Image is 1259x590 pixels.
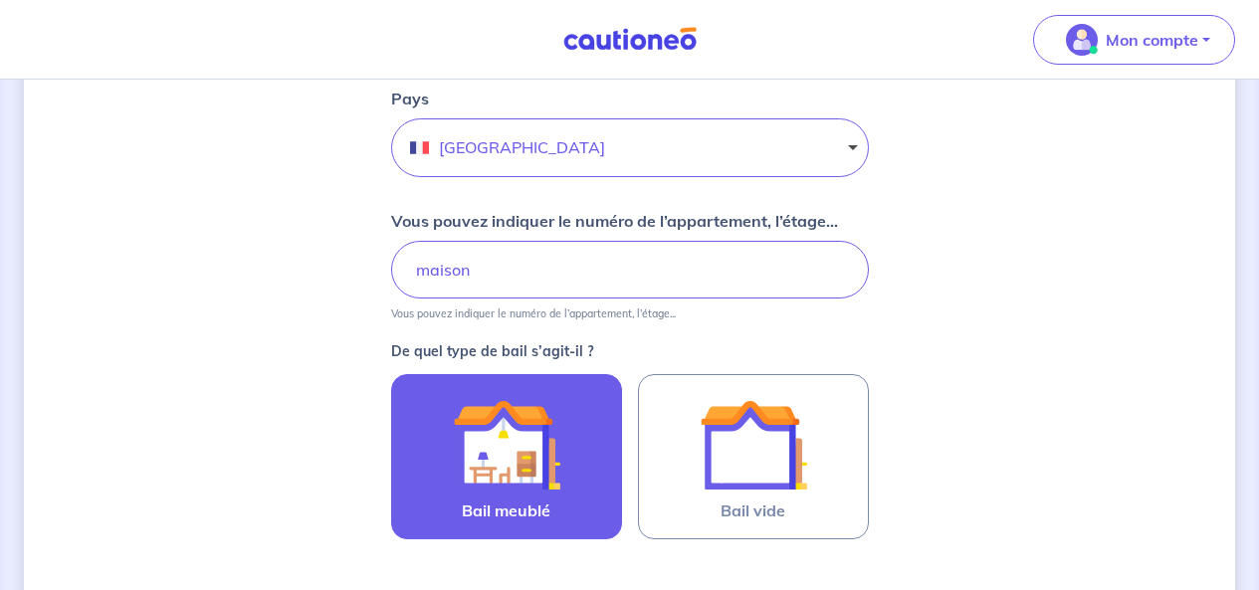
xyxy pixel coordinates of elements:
[391,118,869,177] button: [GEOGRAPHIC_DATA]
[391,209,838,233] p: Vous pouvez indiquer le numéro de l’appartement, l’étage...
[721,498,785,522] span: Bail vide
[391,344,869,358] p: De quel type de bail s’agit-il ?
[1033,15,1235,65] button: illu_account_valid_menu.svgMon compte
[700,391,807,498] img: illu_empty_lease.svg
[453,391,560,498] img: illu_furnished_lease.svg
[462,498,550,522] span: Bail meublé
[391,241,869,298] input: Appartement 2
[1066,24,1098,56] img: illu_account_valid_menu.svg
[555,27,705,52] img: Cautioneo
[1106,28,1198,52] p: Mon compte
[391,306,676,320] p: Vous pouvez indiquer le numéro de l’appartement, l’étage...
[391,87,429,110] label: Pays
